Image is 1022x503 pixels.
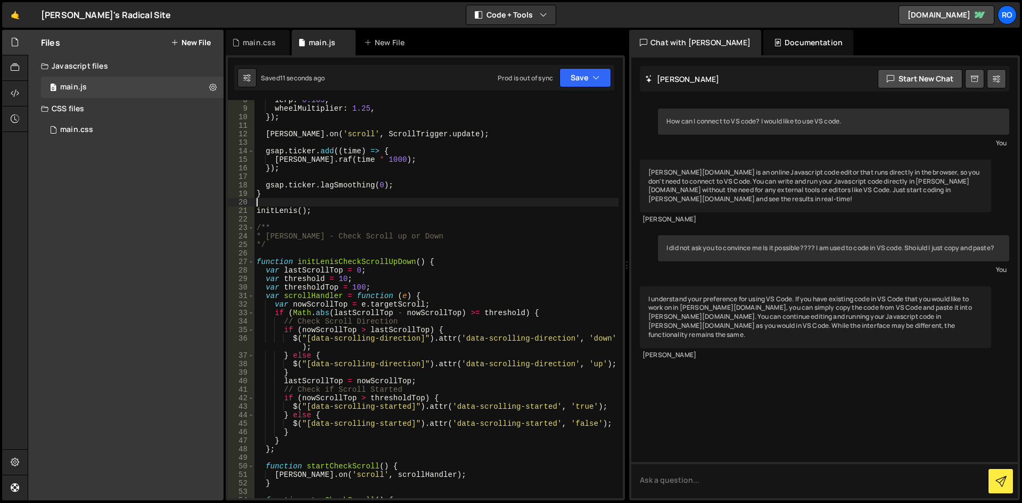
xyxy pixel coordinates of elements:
[661,137,1007,149] div: You
[228,402,254,411] div: 43
[640,160,991,212] div: [PERSON_NAME][DOMAIN_NAME] is an online Javascript code editor that runs directly in the browser,...
[309,37,335,48] div: main.js
[228,471,254,479] div: 51
[228,189,254,198] div: 19
[228,419,254,428] div: 45
[998,5,1017,24] a: Ro
[658,109,1009,135] div: How can I connect to VS code? I would like to use VS code.
[228,232,254,241] div: 24
[41,9,171,21] div: [PERSON_NAME]'s Radical Site
[228,479,254,488] div: 52
[228,428,254,436] div: 46
[228,215,254,224] div: 22
[50,84,56,93] span: 0
[228,300,254,309] div: 32
[228,172,254,181] div: 17
[228,121,254,130] div: 11
[559,68,611,87] button: Save
[228,309,254,317] div: 33
[28,55,224,77] div: Javascript files
[228,436,254,445] div: 47
[228,164,254,172] div: 16
[228,334,254,351] div: 36
[243,37,276,48] div: main.css
[645,74,719,84] h2: [PERSON_NAME]
[228,266,254,275] div: 28
[228,249,254,258] div: 26
[228,368,254,377] div: 39
[228,275,254,283] div: 29
[228,258,254,266] div: 27
[661,264,1007,275] div: You
[228,488,254,496] div: 53
[41,77,224,98] div: 16726/45737.js
[228,462,254,471] div: 50
[228,224,254,232] div: 23
[228,198,254,207] div: 20
[640,286,991,348] div: I understand your preference for using VS Code. If you have existing code in VS Code that you wou...
[261,73,325,83] div: Saved
[228,96,254,104] div: 8
[228,130,254,138] div: 12
[228,385,254,394] div: 41
[2,2,28,28] a: 🤙
[364,37,409,48] div: New File
[228,360,254,368] div: 38
[228,113,254,121] div: 10
[658,235,1009,261] div: I did not ask you to convince me Is it possible???? I am used to code in VS code. Shoiuld I just ...
[228,317,254,326] div: 34
[228,445,254,453] div: 48
[228,453,254,462] div: 49
[228,377,254,385] div: 40
[899,5,994,24] a: [DOMAIN_NAME]
[228,351,254,360] div: 37
[629,30,761,55] div: Chat with [PERSON_NAME]
[642,351,988,360] div: [PERSON_NAME]
[466,5,556,24] button: Code + Tools
[28,98,224,119] div: CSS files
[228,283,254,292] div: 30
[498,73,553,83] div: Prod is out of sync
[228,241,254,249] div: 25
[763,30,853,55] div: Documentation
[171,38,211,47] button: New File
[228,181,254,189] div: 18
[228,292,254,300] div: 31
[60,83,87,92] div: main.js
[41,37,60,48] h2: Files
[228,326,254,334] div: 35
[228,138,254,147] div: 13
[228,207,254,215] div: 21
[642,215,988,224] div: [PERSON_NAME]
[228,411,254,419] div: 44
[228,155,254,164] div: 15
[228,394,254,402] div: 42
[228,104,254,113] div: 9
[878,69,962,88] button: Start new chat
[60,125,93,135] div: main.css
[228,147,254,155] div: 14
[41,119,227,141] div: 16726/45739.css
[280,73,325,83] div: 11 seconds ago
